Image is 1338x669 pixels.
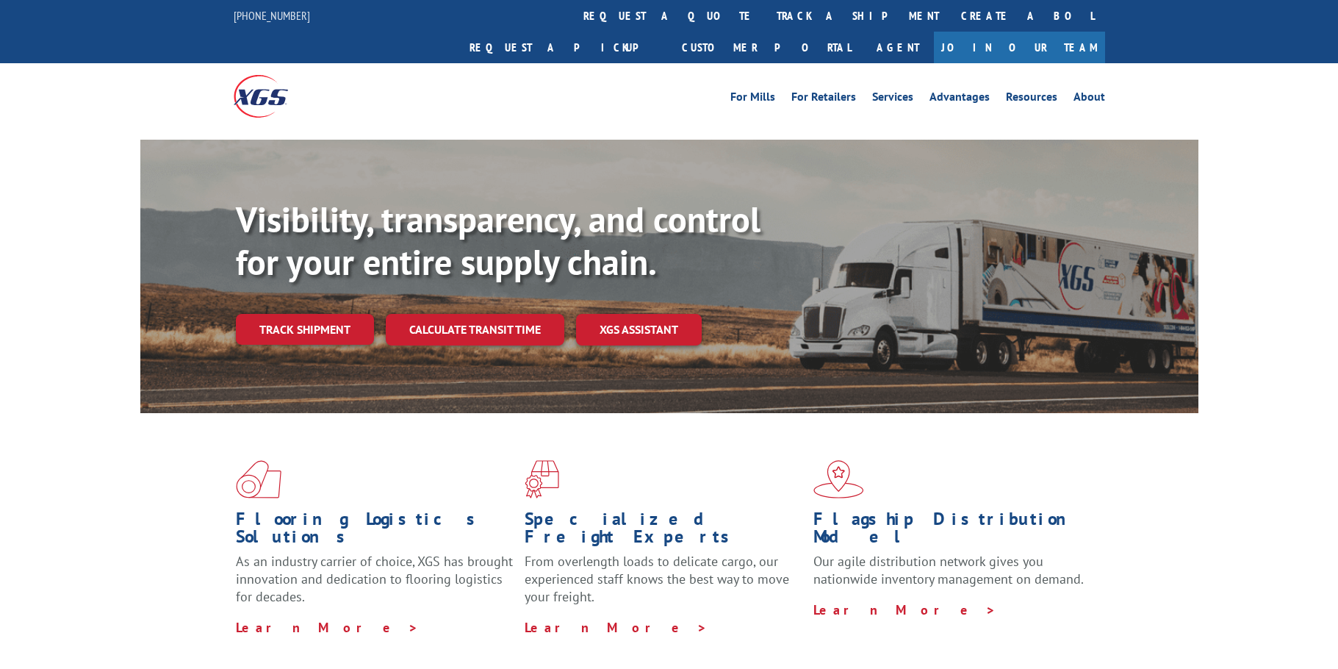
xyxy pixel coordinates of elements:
[525,460,559,498] img: xgs-icon-focused-on-flooring-red
[236,510,514,553] h1: Flooring Logistics Solutions
[671,32,862,63] a: Customer Portal
[386,314,564,346] a: Calculate transit time
[458,32,671,63] a: Request a pickup
[862,32,934,63] a: Agent
[813,510,1091,553] h1: Flagship Distribution Model
[813,553,1084,587] span: Our agile distribution network gives you nationwide inventory management on demand.
[236,314,374,345] a: Track shipment
[525,553,802,618] p: From overlength loads to delicate cargo, our experienced staff knows the best way to move your fr...
[234,8,310,23] a: [PHONE_NUMBER]
[929,91,990,107] a: Advantages
[730,91,775,107] a: For Mills
[813,601,996,618] a: Learn More >
[236,619,419,636] a: Learn More >
[236,460,281,498] img: xgs-icon-total-supply-chain-intelligence-red
[791,91,856,107] a: For Retailers
[872,91,913,107] a: Services
[525,619,708,636] a: Learn More >
[236,553,513,605] span: As an industry carrier of choice, XGS has brought innovation and dedication to flooring logistics...
[813,460,864,498] img: xgs-icon-flagship-distribution-model-red
[934,32,1105,63] a: Join Our Team
[236,196,760,285] b: Visibility, transparency, and control for your entire supply chain.
[1073,91,1105,107] a: About
[1006,91,1057,107] a: Resources
[525,510,802,553] h1: Specialized Freight Experts
[576,314,702,346] a: XGS ASSISTANT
